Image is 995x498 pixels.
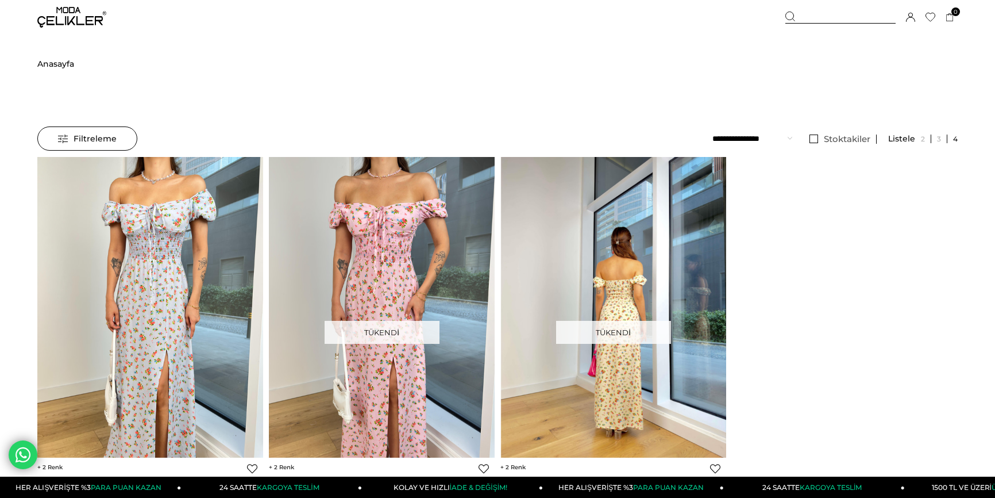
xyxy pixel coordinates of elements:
a: 24 SAATTEKARGOYA TESLİM [724,477,905,498]
img: Düşük Omuz Bel Kısmı Gipeli Justina Kadın Çiçekli Taş Uzun Elbise 24Y793 [501,156,727,458]
img: Düşük Omuz Bel Kısmı Gipeli Justina Kadın Çiçekli Pembe Uzun Elbise 24Y793 [269,156,495,458]
a: 24 SAATTEKARGOYA TESLİM [181,477,362,498]
span: 2 [269,463,294,471]
a: KOLAY VE HIZLIİADE & DEĞİŞİM! [362,477,543,498]
span: Stoktakiler [824,133,870,144]
span: 0 [951,7,960,16]
img: logo [37,7,106,28]
span: 2 [37,463,63,471]
a: Düşük Omuz Bel Kısmı [PERSON_NAME] [PERSON_NAME] Çiçekli Pembe Uzun Elbise 24Y793 [269,475,495,485]
span: KARGOYA TESLİM [800,483,862,492]
a: Düşük Omuz Bel Kısmı [PERSON_NAME] [PERSON_NAME] Çiçekli Taş Uzun Elbise 24Y793 [500,475,726,485]
a: Favorilere Ekle [247,463,257,474]
span: Filtreleme [58,127,117,150]
a: HER ALIŞVERİŞTE %3PARA PUAN KAZAN [543,477,724,498]
a: Düşük Omuz Bel Kısmı [PERSON_NAME] [PERSON_NAME] Çiçekli Mavi Uzun Elbise 24Y793 [37,475,263,485]
a: Stoktakiler [804,135,877,144]
span: 2 [500,463,526,471]
li: > [37,35,74,93]
a: Favorilere Ekle [710,463,720,474]
a: 0 [946,13,954,22]
img: Düşük Omuz Bel Kısmı Gipeli Justina Kadın Çiçekli Pembe Uzun Elbise 24Y793 [495,156,720,458]
span: PARA PUAN KAZAN [633,483,704,492]
span: PARA PUAN KAZAN [91,483,161,492]
img: Düşük Omuz Bel Kısmı Gipeli Justina Kadın Çiçekli Mavi Uzun Elbise 24Y793 [37,156,263,458]
span: KARGOYA TESLİM [257,483,319,492]
a: Anasayfa [37,35,74,93]
img: Düşük Omuz Bel Kısmı Gipeli Justina Kadın Çiçekli Mavi Uzun Elbise 24Y793 [263,156,489,458]
a: Favorilere Ekle [479,463,489,474]
span: İADE & DEĞİŞİM! [450,483,507,492]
